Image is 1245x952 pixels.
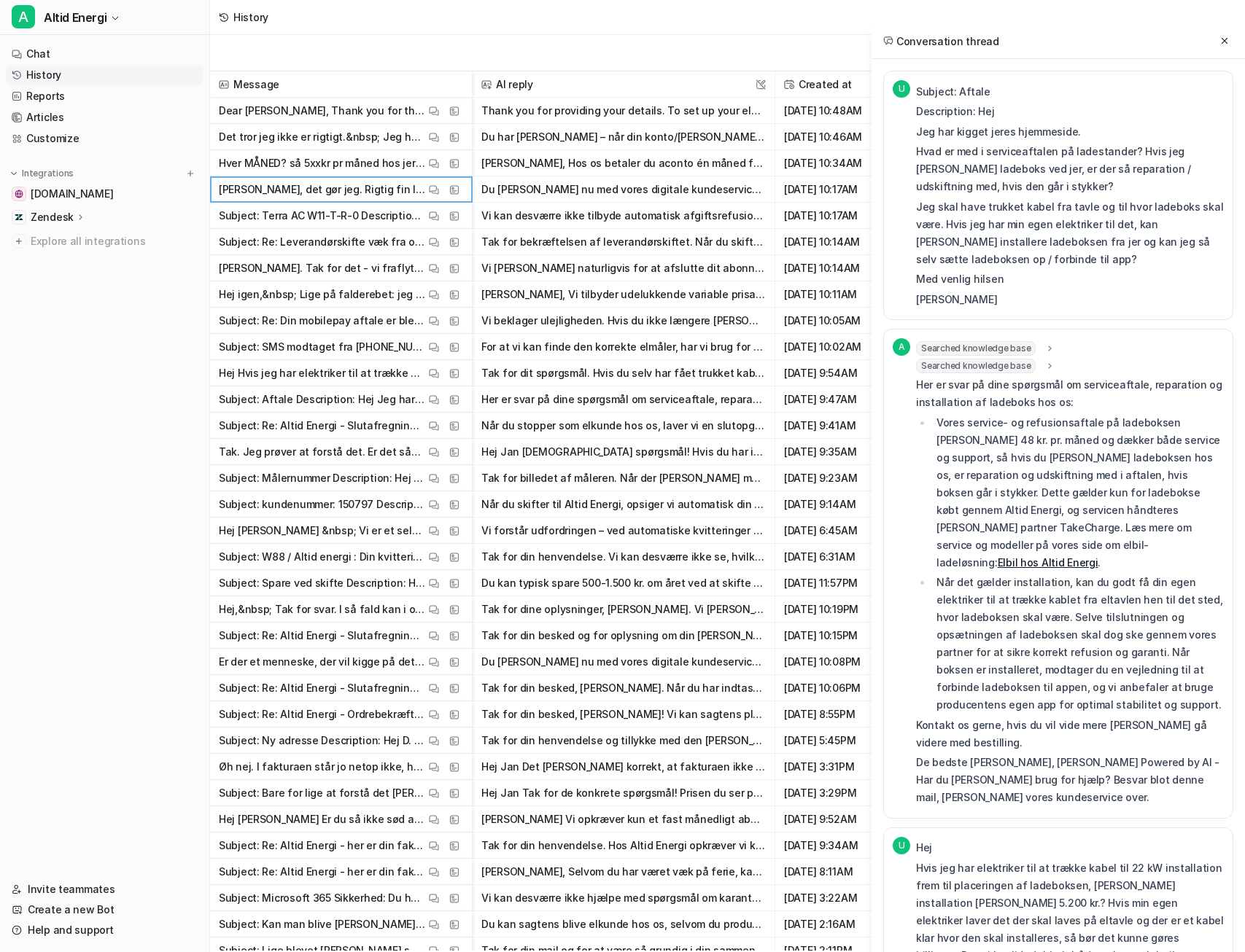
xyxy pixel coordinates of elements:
[219,911,425,937] p: Subject: Kan man blive [PERSON_NAME] hos jer hvis man producere el med solceller. Description: He...
[219,832,425,859] p: Subject: Re: Altid Energi - her er din faktura Description: Hej Jeg undre mig over jeg skal betal...
[481,859,766,885] button: [PERSON_NAME], Selvom du har været væk på ferie, kan der [PERSON_NAME] være et vist strømforbrug ...
[219,596,425,623] p: Hej,&nbsp; Tak for svar. I så fald kan i overføre pengene til: 3167 - 3169599963 Mvh Vincent&nbsp...
[481,649,766,675] button: Du [PERSON_NAME] nu med vores digitale kundeservice-robot. Hvis du ønsker personlig betjening, ha...
[219,150,425,176] p: Hver MÅNED? så 5xxkr pr måned hos jer kontra 7xx-8xxkr hver tredje måned hos vindstød... Ikke hva...
[31,210,74,225] p: Zendesk
[781,71,900,98] span: Created at
[481,780,766,806] button: Hej Jan Tak for de konkrete spørgsmål! Prisen du ser på vores hjemmeside (217,81 kr. inkl. moms f...
[916,341,1036,356] span: Searched knowledge base
[9,168,19,179] img: expand menu
[219,885,425,911] p: Subject: Microsoft 365 Sikkerhed: Du har meddelelser i karantæne Description: Gennemse disse medd...
[781,806,900,832] span: [DATE] 9:52AM
[781,334,900,360] span: [DATE] 10:02AM
[6,166,78,181] button: Integrations
[219,544,425,570] p: Subject: W88 / Altid energi : Din kvittering Description: Hej Jeg kan ikke se af nedenstående skr...
[781,859,900,885] span: [DATE] 8:11AM
[219,308,425,334] p: Subject: Re: Din mobilepay aftale er blevet afmeldt - tilmeld ny betalingsmetode Description: Nu ...
[6,900,203,920] a: Create a new Bot
[219,491,425,518] p: Subject: kundenummer: 150797 Description: Hej Altid Energi. Jeg har modtaget en opkrævning fra je...
[916,270,1224,288] p: Med venlig hilsen
[219,255,425,281] p: [PERSON_NAME]. Tak for det - vi fraflytter [STREET_ADDRESS], 1.1. d. 10/9. Vil du [PERSON_NAME] f...
[219,203,425,229] p: Subject: Terra AC W11-T-R-0 Description: Hej Jeg har overtaget et hus, hvor der allerede var opsa...
[233,9,268,25] div: History
[781,675,900,701] span: [DATE] 10:06PM
[481,806,766,832] button: [PERSON_NAME] Vi opkræver kun et fast månedligt abonnement, som udelukkende afhænger af dit forve...
[893,80,910,98] span: U
[916,83,1224,101] p: Subject: Aftale
[31,230,198,253] span: Explore all integrations
[481,281,766,308] button: [PERSON_NAME], Vi tilbyder udelukkende variable prisaftaler, hvor prisen [PERSON_NAME] markedet t...
[481,570,766,596] button: Du kan typisk spare 500-1.500 kr. om året ved at skifte til os – besparelsen afhænger især af, om...
[916,291,1224,308] p: [PERSON_NAME]
[219,124,425,150] p: Det tror jeg ikke er rigtigt.&nbsp; Jeg har to konti og to målere.&nbsp; Den ene konto, nemlig ko...
[781,150,900,176] span: [DATE] 10:34AM
[6,184,203,204] a: altidenergi.dk[DOMAIN_NAME]
[481,675,766,701] button: Tak for din besked, [PERSON_NAME]. Når du har indtastet dit konto- og registreringsnummer til til...
[781,176,900,203] span: [DATE] 10:17AM
[6,107,203,128] a: Articles
[219,360,425,386] p: Hej Hvis jeg har elektriker til at trække kabel til 22 kW installation frem til placeringen af la...
[781,885,900,911] span: [DATE] 3:22AM
[6,44,203,64] a: Chat
[481,124,766,150] button: Du har [PERSON_NAME] – når din konto/[PERSON_NAME] er tilknyttet Zaptec-ladestanderen og intet an...
[781,727,900,754] span: [DATE] 5:45PM
[219,439,425,465] p: Tak. Jeg prøver at forstå det. Er det sådan, at jeg på den måde ikke skal betale, men tvært lm ha...
[219,754,425,780] p: Øh nej. I fakturaen står jo netop ikke, hvad jeg skal betale... mystisk. KH Jan
[781,124,900,150] span: [DATE] 10:46AM
[481,308,766,334] button: Vi beklager ulejligheden. Hvis du ikke længere [PERSON_NAME] hos os, bør du ikke modtage flere på...
[216,71,466,98] span: Message
[781,255,900,281] span: [DATE] 10:14AM
[781,360,900,386] span: [DATE] 9:54AM
[219,98,425,124] p: Dear [PERSON_NAME], Thank you for the information. My installation address is Skovlyporten 3 (apa...
[893,837,910,854] span: U
[15,213,23,222] img: Zendesk
[781,596,900,623] span: [DATE] 10:19PM
[781,281,900,308] span: [DATE] 10:11AM
[219,727,425,754] p: Subject: Ny adresse Description: Hej D. 15 oktober får vi ekstra adresse på [STREET_ADDRESS]. Men...
[781,229,900,255] span: [DATE] 10:14AM
[781,701,900,727] span: [DATE] 8:55PM
[219,413,425,439] p: Subject: Re: Altid Energi - Slutafregning Description: 5357 0000529997 Den søn. [DATE] kl. 22.04 ...
[781,439,900,465] span: [DATE] 9:35AM
[481,832,766,859] button: Tak for din henvendelse. Hos Altid Energi opkræver vi kun et fast månedligt abonnement baseret på...
[219,176,425,203] p: [PERSON_NAME], det gør jeg. Rigtig fin løsning med support [PERSON_NAME] med AI og så et menneske...
[15,190,23,198] img: altidenergi.dk
[781,386,900,413] span: [DATE] 9:47AM
[44,7,106,28] span: Altid Energi
[916,839,1224,857] p: Hej
[781,544,900,570] span: [DATE] 6:31AM
[481,544,766,570] button: Tak for din henvendelse. Vi kan desværre ikke se, hvilken adresse mailen omhandler, ud fra den au...
[31,187,113,201] span: [DOMAIN_NAME]
[916,717,1224,752] p: Kontakt os gerne, hvis du vil vide mere [PERSON_NAME] gå videre med bestilling.
[6,65,203,85] a: History
[781,754,900,780] span: [DATE] 3:31PM
[6,231,203,251] a: Explore all integrations
[481,701,766,727] button: Tak for din besked, [PERSON_NAME]! Vi kan sagtens planlægge opstart hos os til den [DATE], så du ...
[893,338,910,356] span: A
[481,386,766,413] button: Her er svar på dine spørgsmål om serviceaftale, reparation og installation af ladeboks hos os: - ...
[219,780,425,806] p: Subject: Bare for lige at forstå det [PERSON_NAME].... [PERSON_NAME]: 50769 Description: Hej Nu g...
[781,649,900,675] span: [DATE] 10:08PM
[219,623,425,649] p: Subject: Re: Altid Energi - Slutafregning Description: Hej, Tak for det fremsendte. Jeg er fortsa...
[481,413,766,439] button: Når du stopper som elkunde hos os, laver vi en slutopgørelse og udbetaler eventuelt tilgodehavend...
[6,920,203,940] a: Help and support
[781,832,900,859] span: [DATE] 9:34AM
[219,649,425,675] p: Er der et menneske, der vil kigge på det? 😊
[781,413,900,439] span: [DATE] 9:41AM
[12,234,26,249] img: explore all integrations
[481,229,766,255] button: Tak for bekræftelsen af leverandørskiftet. Når du skifter væk fra Altid Energi, udarbejder vi en ...
[781,98,900,124] span: [DATE] 10:48AM
[219,675,425,701] p: Subject: Re: Altid Energi - Slutafregning Description: Hej Altid Energi, Tak for tilsendte. Jeg h...
[481,176,766,203] button: Du [PERSON_NAME] nu med vores digitale kundeservice-robot. Hvis du ønsker personlig betjening, ha...
[481,727,766,754] button: Tak for din henvendelse og tillykke med den [PERSON_NAME] adresse! For at oprette el på [STREET_A...
[481,754,766,780] button: Hej Jan Det [PERSON_NAME] korrekt, at fakturaen ikke viser et beløb, du skal betale – den er kun ...
[481,203,766,229] button: Vi kan desværre ikke tilbyde automatisk afgiftsrefusion med ABB Terra AC W11-T-R-0 ladeboksen. Fo...
[936,574,1224,714] p: Når det gælder installation, kan du godt få din egen elektriker til at trække kablet fra eltavlen...
[916,376,1224,411] p: Her er svar på dine spørgsmål om serviceaftale, reparation og installation af ladeboks hos os:
[998,556,1098,569] a: Elbil hos Altid Energi
[781,518,900,544] span: [DATE] 6:45AM
[916,103,1224,120] p: Description: Hej
[219,386,425,413] p: Subject: Aftale Description: Hej Jeg har kigget jeres hjemmeside. Hvad er med i serviceaftalen på...
[219,281,425,308] p: Hej igen,&nbsp; Lige på falderebet: jeg [PERSON_NAME] have bekræftet, det er en "fast" pris nu, i...
[916,359,1036,373] span: Searched knowledge base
